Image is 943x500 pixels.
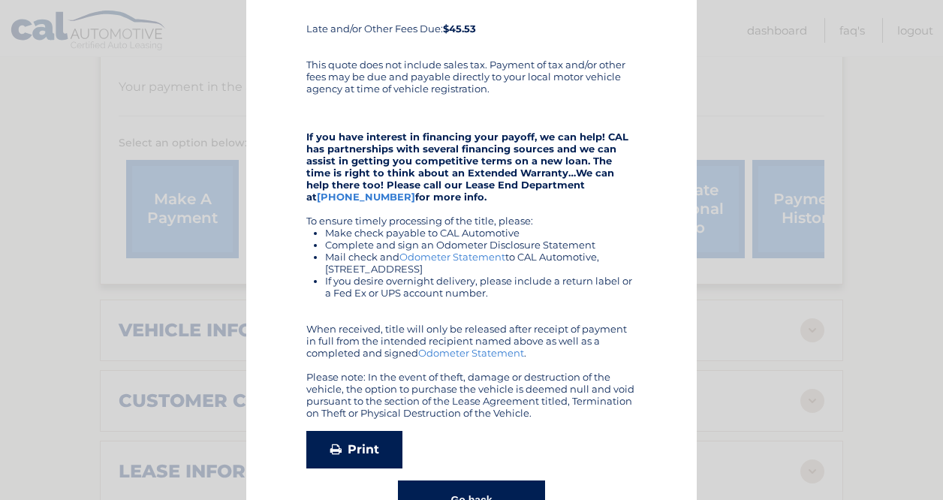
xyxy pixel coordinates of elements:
[443,23,476,35] b: $45.53
[306,131,628,203] strong: If you have interest in financing your payoff, we can help! CAL has partnerships with several fin...
[317,191,415,203] a: [PHONE_NUMBER]
[418,347,524,359] a: Odometer Statement
[399,251,505,263] a: Odometer Statement
[325,251,637,275] li: Mail check and to CAL Automotive, [STREET_ADDRESS]
[325,275,637,299] li: If you desire overnight delivery, please include a return label or a Fed Ex or UPS account number.
[325,227,637,239] li: Make check payable to CAL Automotive
[325,239,637,251] li: Complete and sign an Odometer Disclosure Statement
[306,431,402,468] a: Print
